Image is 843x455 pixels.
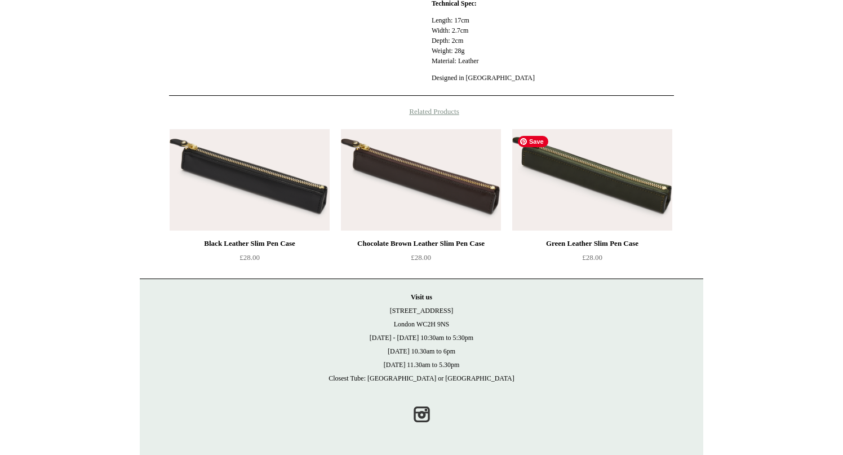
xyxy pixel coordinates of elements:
[151,290,692,385] p: [STREET_ADDRESS] London WC2H 9NS [DATE] - [DATE] 10:30am to 5:30pm [DATE] 10.30am to 6pm [DATE] 1...
[411,253,431,262] span: £28.00
[341,129,501,231] a: Chocolate Brown Leather Slim Pen Case Chocolate Brown Leather Slim Pen Case
[239,253,260,262] span: £28.00
[344,237,498,250] div: Chocolate Brown Leather Slim Pen Case
[582,253,602,262] span: £28.00
[518,136,548,147] span: Save
[170,129,330,231] img: Black Leather Slim Pen Case
[172,237,327,250] div: Black Leather Slim Pen Case
[341,129,501,231] img: Chocolate Brown Leather Slim Pen Case
[411,293,432,301] strong: Visit us
[512,237,672,283] a: Green Leather Slim Pen Case £28.00
[512,129,672,231] img: Green Leather Slim Pen Case
[432,73,674,83] p: Designed in [GEOGRAPHIC_DATA]
[140,107,703,116] h4: Related Products
[409,402,434,427] a: Instagram
[170,129,330,231] a: Black Leather Slim Pen Case Black Leather Slim Pen Case
[341,237,501,283] a: Chocolate Brown Leather Slim Pen Case £28.00
[512,129,672,231] a: Green Leather Slim Pen Case Green Leather Slim Pen Case
[170,237,330,283] a: Black Leather Slim Pen Case £28.00
[515,237,669,250] div: Green Leather Slim Pen Case
[432,15,674,66] p: Length: 17cm Width: 2.7cm Depth: 2cm Weight: 28g Material: Leather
